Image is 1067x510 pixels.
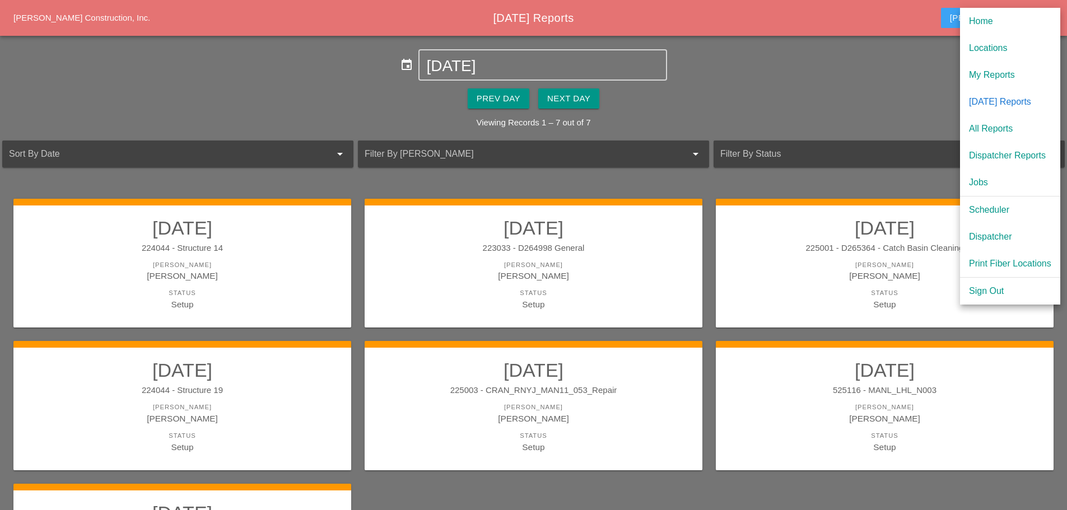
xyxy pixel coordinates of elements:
div: Status [25,431,340,441]
a: Home [960,8,1060,35]
div: 225003 - CRAN_RNYJ_MAN11_053_Repair [376,384,691,397]
a: [PERSON_NAME] Construction, Inc. [13,13,150,22]
i: arrow_drop_down [333,147,347,161]
div: Prev Day [477,92,520,105]
div: Print Fiber Locations [969,257,1051,270]
a: Locations [960,35,1060,62]
div: Status [25,288,340,298]
button: [PERSON_NAME] [941,8,1049,28]
div: Setup [25,298,340,311]
div: [PERSON_NAME] [25,403,340,412]
div: 223033 - D264998 General [376,242,691,255]
h2: [DATE] [25,217,340,239]
div: Home [969,15,1051,28]
h2: [DATE] [376,217,691,239]
div: Locations [969,41,1051,55]
div: Status [727,431,1042,441]
div: Dispatcher [969,230,1051,244]
div: [PERSON_NAME] [376,412,691,425]
div: [PERSON_NAME] [727,260,1042,270]
div: [DATE] Reports [969,95,1051,109]
i: arrow_drop_down [689,147,702,161]
span: [DATE] Reports [493,12,574,24]
div: 225001 - D265364 - Catch Basin Cleaning [727,242,1042,255]
a: [DATE]525116 - MANL_LHL_N003[PERSON_NAME][PERSON_NAME]StatusSetup [727,359,1042,453]
a: [DATE]224044 - Structure 19[PERSON_NAME][PERSON_NAME]StatusSetup [25,359,340,453]
div: [PERSON_NAME] [727,403,1042,412]
div: [PERSON_NAME] [727,412,1042,425]
div: Setup [727,441,1042,453]
a: [DATE] Reports [960,88,1060,115]
i: event [400,58,413,72]
div: Jobs [969,176,1051,189]
div: Setup [376,298,691,311]
a: [DATE]224044 - Structure 14[PERSON_NAME][PERSON_NAME]StatusSetup [25,217,340,311]
div: 525116 - MANL_LHL_N003 [727,384,1042,397]
a: Dispatcher Reports [960,142,1060,169]
div: 224044 - Structure 19 [25,384,340,397]
a: Scheduler [960,196,1060,223]
button: Prev Day [468,88,529,109]
div: All Reports [969,122,1051,135]
div: My Reports [969,68,1051,82]
div: Next Day [547,92,590,105]
div: Scheduler [969,203,1051,217]
div: Setup [727,298,1042,311]
button: Next Day [538,88,599,109]
div: [PERSON_NAME] [376,403,691,412]
a: All Reports [960,115,1060,142]
a: Jobs [960,169,1060,196]
a: Print Fiber Locations [960,250,1060,277]
div: [PERSON_NAME] [950,11,1040,25]
div: [PERSON_NAME] [376,269,691,282]
div: [PERSON_NAME] [25,269,340,282]
a: [DATE]223033 - D264998 General[PERSON_NAME][PERSON_NAME]StatusSetup [376,217,691,311]
div: 224044 - Structure 14 [25,242,340,255]
div: [PERSON_NAME] [25,260,340,270]
div: Status [727,288,1042,298]
input: Select Date [426,57,659,75]
div: Setup [376,441,691,453]
a: Dispatcher [960,223,1060,250]
a: My Reports [960,62,1060,88]
div: Setup [25,441,340,453]
div: [PERSON_NAME] [376,260,691,270]
div: [PERSON_NAME] [25,412,340,425]
div: Sign Out [969,284,1051,298]
h2: [DATE] [25,359,340,381]
h2: [DATE] [376,359,691,381]
div: Status [376,431,691,441]
h2: [DATE] [727,359,1042,381]
div: Dispatcher Reports [969,149,1051,162]
a: [DATE]225001 - D265364 - Catch Basin Cleaning[PERSON_NAME][PERSON_NAME]StatusSetup [727,217,1042,311]
h2: [DATE] [727,217,1042,239]
a: [DATE]225003 - CRAN_RNYJ_MAN11_053_Repair[PERSON_NAME][PERSON_NAME]StatusSetup [376,359,691,453]
div: [PERSON_NAME] [727,269,1042,282]
div: Status [376,288,691,298]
